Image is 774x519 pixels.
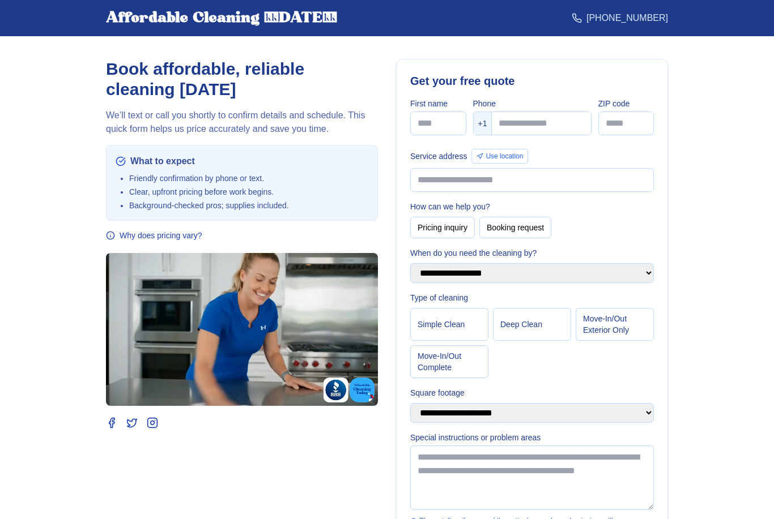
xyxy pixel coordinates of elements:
[106,109,378,136] p: We’ll text or call you shortly to confirm details and schedule. This quick form helps us price ac...
[106,230,202,241] button: Why does pricing vary?
[572,11,668,25] a: [PHONE_NUMBER]
[129,186,368,198] li: Clear, upfront pricing before work begins.
[410,217,475,238] button: Pricing inquiry
[410,387,654,398] label: Square footage
[410,73,654,89] h2: Get your free quote
[410,201,654,212] label: How can we help you?
[410,98,466,109] label: First name
[471,149,528,164] button: Use location
[410,151,467,162] label: Service address
[576,308,654,341] button: Move‑In/Out Exterior Only
[106,9,337,27] div: Affordable Cleaning [DATE]
[474,112,492,135] div: +1
[493,308,571,341] button: Deep Clean
[410,308,488,341] button: Simple Clean
[410,292,654,303] label: Type of cleaning
[147,417,158,428] a: Instagram
[410,247,654,259] label: When do you need the cleaning by?
[129,200,368,211] li: Background‑checked pros; supplies included.
[126,417,138,428] a: Twitter
[598,98,654,109] label: ZIP code
[410,432,654,443] label: Special instructions or problem areas
[130,155,195,168] span: What to expect
[106,59,378,100] h1: Book affordable, reliable cleaning [DATE]
[106,417,117,428] a: Facebook
[479,217,551,238] button: Booking request
[410,345,488,378] button: Move‑In/Out Complete
[129,173,368,184] li: Friendly confirmation by phone or text.
[473,98,592,109] label: Phone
